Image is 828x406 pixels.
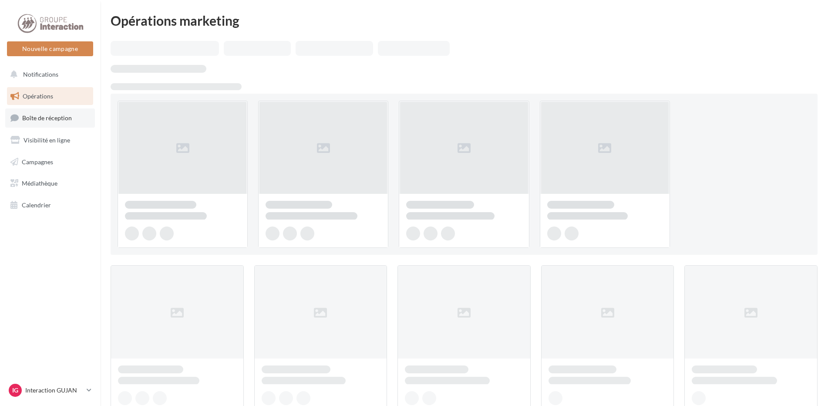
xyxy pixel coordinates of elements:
[23,92,53,100] span: Opérations
[5,131,95,149] a: Visibilité en ligne
[23,71,58,78] span: Notifications
[5,174,95,193] a: Médiathèque
[5,196,95,214] a: Calendrier
[5,153,95,171] a: Campagnes
[25,386,83,395] p: Interaction GUJAN
[111,14,818,27] div: Opérations marketing
[22,114,72,122] span: Boîte de réception
[22,179,57,187] span: Médiathèque
[5,65,91,84] button: Notifications
[24,136,70,144] span: Visibilité en ligne
[5,108,95,127] a: Boîte de réception
[5,87,95,105] a: Opérations
[7,41,93,56] button: Nouvelle campagne
[7,382,93,399] a: IG Interaction GUJAN
[22,201,51,209] span: Calendrier
[22,158,53,165] span: Campagnes
[12,386,18,395] span: IG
